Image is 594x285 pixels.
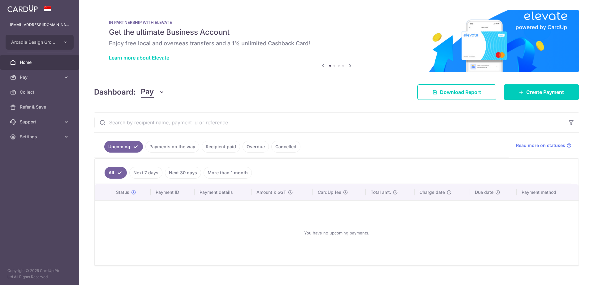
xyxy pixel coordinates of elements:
[20,59,61,65] span: Home
[94,87,136,98] h4: Dashboard:
[102,206,571,260] div: You have no upcoming payments.
[7,5,38,12] img: CardUp
[504,84,579,100] a: Create Payment
[195,184,252,200] th: Payment details
[417,84,496,100] a: Download Report
[10,22,69,28] p: [EMAIL_ADDRESS][DOMAIN_NAME]
[371,189,391,195] span: Total amt.
[141,86,154,98] span: Pay
[475,189,493,195] span: Due date
[20,104,61,110] span: Refer & Save
[243,141,269,153] a: Overdue
[105,167,127,179] a: All
[526,88,564,96] span: Create Payment
[420,189,445,195] span: Charge date
[20,89,61,95] span: Collect
[20,134,61,140] span: Settings
[109,20,564,25] p: IN PARTNERSHIP WITH ELEVATE
[109,27,564,37] h5: Get the ultimate Business Account
[20,119,61,125] span: Support
[202,141,240,153] a: Recipient paid
[517,184,579,200] th: Payment method
[109,40,564,47] h6: Enjoy free local and overseas transfers and a 1% unlimited Cashback Card!
[145,141,199,153] a: Payments on the way
[94,10,579,72] img: Renovation banner
[516,142,565,149] span: Read more on statuses
[440,88,481,96] span: Download Report
[271,141,300,153] a: Cancelled
[116,189,129,195] span: Status
[165,167,201,179] a: Next 30 days
[204,167,252,179] a: More than 1 month
[256,189,286,195] span: Amount & GST
[151,184,195,200] th: Payment ID
[6,35,74,50] button: Arcadia Design Group Pte Ltd
[11,39,57,45] span: Arcadia Design Group Pte Ltd
[94,113,564,132] input: Search by recipient name, payment id or reference
[104,141,143,153] a: Upcoming
[516,142,571,149] a: Read more on statuses
[109,55,169,61] a: Learn more about Elevate
[20,74,61,80] span: Pay
[141,86,165,98] button: Pay
[318,189,341,195] span: CardUp fee
[129,167,162,179] a: Next 7 days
